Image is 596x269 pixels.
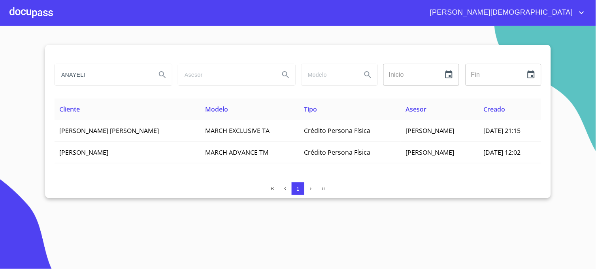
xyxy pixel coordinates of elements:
span: Creado [484,105,505,114]
span: Tipo [304,105,317,114]
span: Asesor [406,105,426,114]
span: Crédito Persona Física [304,126,370,135]
span: [PERSON_NAME] [406,148,455,157]
input: search [178,64,273,85]
span: [DATE] 21:15 [484,126,521,135]
button: Search [153,65,172,84]
input: search [302,64,355,85]
span: [PERSON_NAME] [406,126,455,135]
span: [PERSON_NAME] [PERSON_NAME] [59,126,159,135]
span: [PERSON_NAME] [59,148,108,157]
input: search [55,64,150,85]
span: [PERSON_NAME][DEMOGRAPHIC_DATA] [424,6,577,19]
span: Cliente [59,105,80,114]
button: 1 [292,182,304,195]
span: Modelo [205,105,228,114]
span: 1 [296,186,299,192]
span: MARCH ADVANCE TM [205,148,268,157]
span: MARCH EXCLUSIVE TA [205,126,270,135]
button: Search [276,65,295,84]
span: [DATE] 12:02 [484,148,521,157]
button: Search [358,65,377,84]
button: account of current user [424,6,587,19]
span: Crédito Persona Física [304,148,370,157]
